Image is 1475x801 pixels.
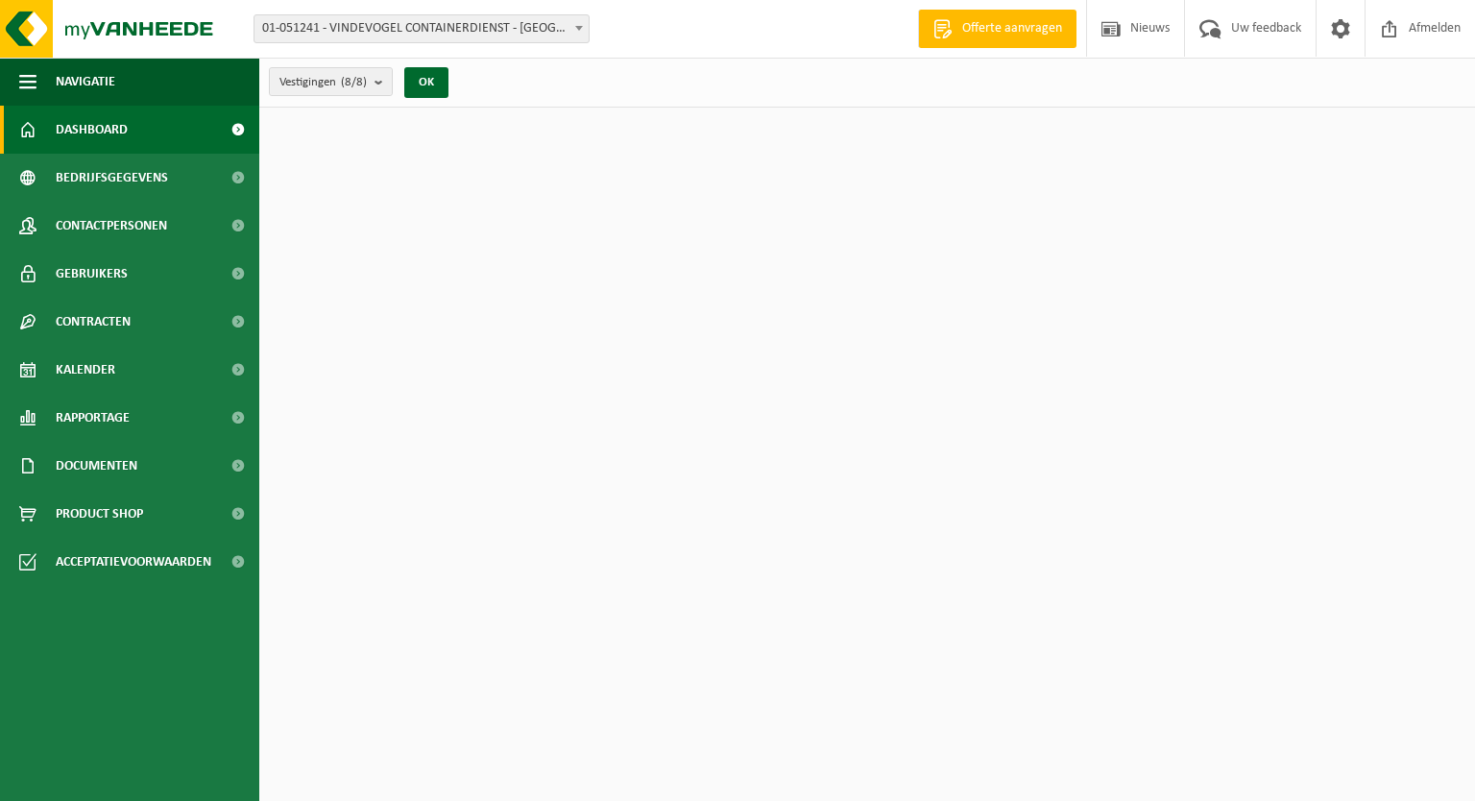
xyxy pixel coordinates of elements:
[254,14,590,43] span: 01-051241 - VINDEVOGEL CONTAINERDIENST - OUDENAARDE - OUDENAARDE
[56,58,115,106] span: Navigatie
[404,67,448,98] button: OK
[341,76,367,88] count: (8/8)
[56,106,128,154] span: Dashboard
[56,346,115,394] span: Kalender
[56,154,168,202] span: Bedrijfsgegevens
[56,490,143,538] span: Product Shop
[56,538,211,586] span: Acceptatievoorwaarden
[279,68,367,97] span: Vestigingen
[56,298,131,346] span: Contracten
[918,10,1076,48] a: Offerte aanvragen
[957,19,1067,38] span: Offerte aanvragen
[56,250,128,298] span: Gebruikers
[56,394,130,442] span: Rapportage
[269,67,393,96] button: Vestigingen(8/8)
[254,15,589,42] span: 01-051241 - VINDEVOGEL CONTAINERDIENST - OUDENAARDE - OUDENAARDE
[56,442,137,490] span: Documenten
[56,202,167,250] span: Contactpersonen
